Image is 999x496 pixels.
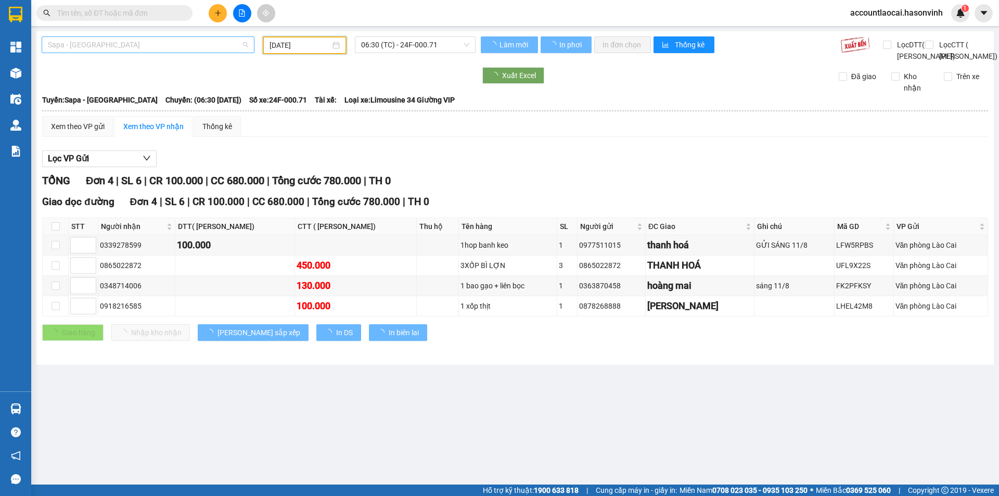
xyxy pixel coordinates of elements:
[647,299,752,313] div: [PERSON_NAME]
[249,94,307,106] span: Số xe: 24F-000.71
[100,260,173,271] div: 0865022872
[10,120,21,131] img: warehouse-icon
[975,4,993,22] button: caret-down
[417,218,459,235] th: Thu hộ
[481,36,538,53] button: Làm mới
[835,276,893,296] td: FK2PFKSY
[206,329,217,336] span: loading
[963,5,967,12] span: 1
[408,196,429,208] span: TH 0
[270,40,330,51] input: 11/08/2025
[11,427,21,437] span: question-circle
[482,67,544,84] button: Xuất Excel
[214,9,222,17] span: plus
[389,327,419,338] span: In biên lai
[86,174,113,187] span: Đơn 4
[460,239,555,251] div: 1hop banh keo
[209,4,227,22] button: plus
[149,174,203,187] span: CR 100.000
[899,485,900,496] span: |
[460,300,555,312] div: 1 xốp thịt
[594,36,651,53] button: In đơn chọn
[459,218,557,235] th: Tên hàng
[489,41,498,48] span: loading
[579,260,644,271] div: 0865022872
[217,327,300,338] span: [PERSON_NAME] sắp xếp
[756,280,832,291] div: sáng 11/8
[836,300,891,312] div: LHEL42M8
[42,196,114,208] span: Giao dọc đường
[48,37,248,53] span: Sapa - Hà Tĩnh
[491,72,502,79] span: loading
[10,403,21,414] img: warehouse-icon
[579,239,644,251] div: 0977511015
[979,8,989,18] span: caret-down
[101,221,164,232] span: Người nhận
[247,196,250,208] span: |
[647,238,752,252] div: thanh hoá
[835,256,893,276] td: UFL9X22S
[894,256,988,276] td: Văn phòng Lào Cai
[10,68,21,79] img: warehouse-icon
[541,36,592,53] button: In phơi
[177,238,293,252] div: 100.000
[647,258,752,273] div: THANH HOÁ
[460,260,555,271] div: 3XỐP BÌ LỢN
[712,486,808,494] strong: 0708 023 035 - 0935 103 250
[895,239,986,251] div: Văn phòng Lào Cai
[10,94,21,105] img: warehouse-icon
[952,71,983,82] span: Trên xe
[377,329,389,336] span: loading
[193,196,245,208] span: CR 100.000
[756,239,832,251] div: GỬI SÁNG 11/8
[502,70,536,81] span: Xuất Excel
[42,324,104,341] button: Giao hàng
[206,174,208,187] span: |
[894,296,988,316] td: Văn phòng Lào Cai
[580,221,635,232] span: Người gửi
[369,174,391,187] span: TH 0
[257,4,275,22] button: aim
[596,485,677,496] span: Cung cấp máy in - giấy in:
[100,239,173,251] div: 0339278599
[297,299,415,313] div: 100.000
[11,474,21,484] span: message
[297,258,415,273] div: 450.000
[962,5,969,12] sup: 1
[956,8,965,18] img: icon-new-feature
[896,221,977,232] span: VP Gửi
[297,278,415,293] div: 130.000
[837,221,882,232] span: Mã GD
[586,485,588,496] span: |
[836,280,891,291] div: FK2PFKSY
[344,94,455,106] span: Loại xe: Limousine 34 Giường VIP
[835,296,893,316] td: LHEL42M8
[754,218,835,235] th: Ghi chú
[121,174,142,187] span: SL 6
[160,196,162,208] span: |
[325,329,336,336] span: loading
[307,196,310,208] span: |
[559,300,575,312] div: 1
[316,324,361,341] button: In DS
[10,146,21,157] img: solution-icon
[893,39,957,62] span: Lọc DTT( [PERSON_NAME])
[499,39,530,50] span: Làm mới
[559,39,583,50] span: In phơi
[895,300,986,312] div: Văn phòng Lào Cai
[647,278,752,293] div: hoàng mai
[549,41,558,48] span: loading
[10,42,21,53] img: dashboard-icon
[559,260,575,271] div: 3
[675,39,706,50] span: Thống kê
[935,39,999,62] span: Lọc CTT ( [PERSON_NAME])
[295,218,417,235] th: CTT ( [PERSON_NAME])
[69,218,98,235] th: STT
[846,486,891,494] strong: 0369 525 060
[579,280,644,291] div: 0363870458
[272,174,361,187] span: Tổng cước 780.000
[680,485,808,496] span: Miền Nam
[336,327,353,338] span: In DS
[941,487,949,494] span: copyright
[894,235,988,256] td: Văn phòng Lào Cai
